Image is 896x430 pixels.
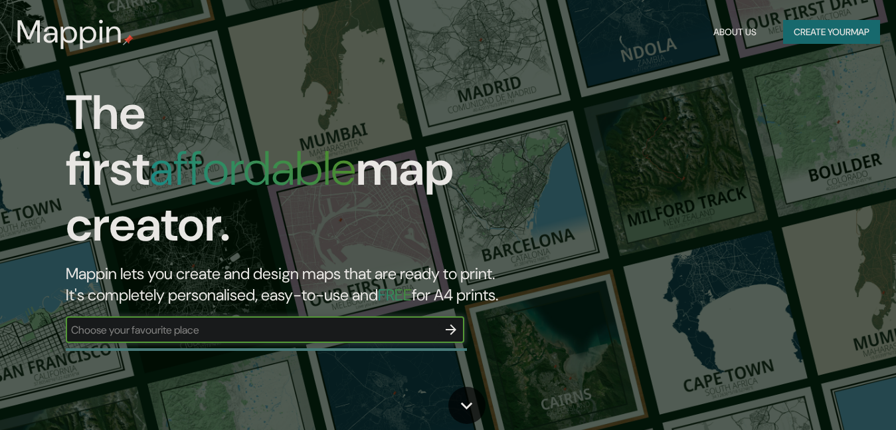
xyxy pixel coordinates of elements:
h2: Mappin lets you create and design maps that are ready to print. It's completely personalised, eas... [66,263,514,306]
button: About Us [708,20,762,45]
h3: Mappin [16,13,123,51]
input: Choose your favourite place [66,322,438,338]
img: mappin-pin [123,35,134,45]
h1: The first map creator. [66,85,514,263]
h1: affordable [149,138,356,199]
button: Create yourmap [783,20,880,45]
h5: FREE [378,284,412,305]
